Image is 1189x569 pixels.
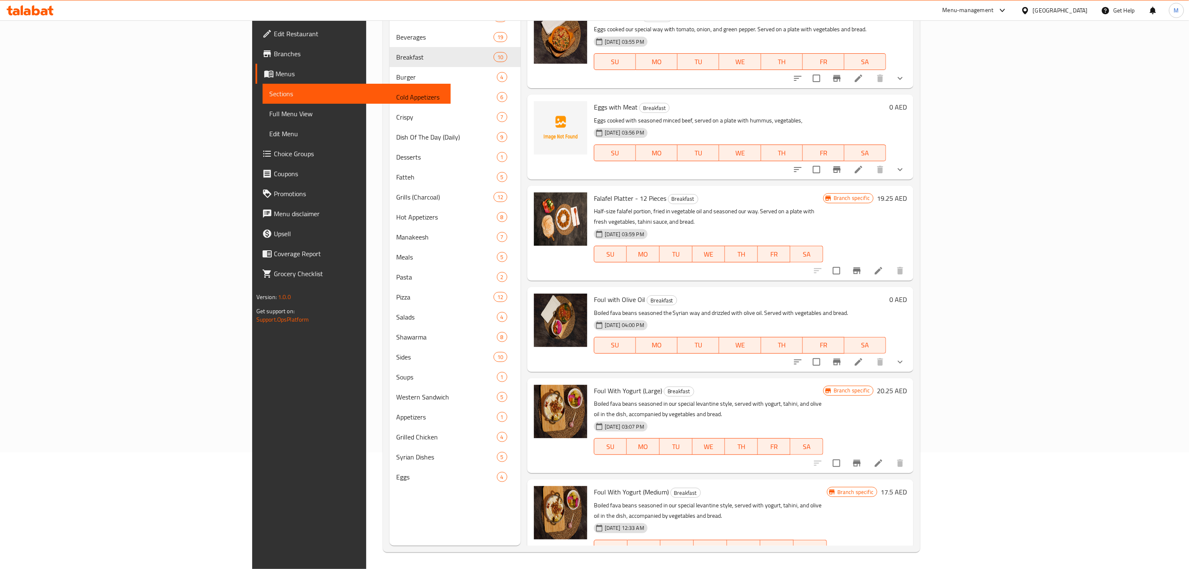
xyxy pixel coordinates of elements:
span: 5 [497,173,507,181]
div: Crispy7 [390,107,521,127]
div: items [497,232,507,242]
div: items [497,432,507,442]
span: [DATE] 03:55 PM [601,38,648,46]
svg: Show Choices [895,73,905,83]
span: SA [848,339,883,351]
img: Foul With Yogurt (Large) [534,385,587,438]
a: Edit menu item [874,458,884,468]
span: Edit Restaurant [274,29,444,39]
span: SA [848,147,883,159]
p: Boiled fava beans seasoned the Syrian way and drizzled with olive oil. Served with vegetables and... [594,308,886,318]
button: TH [725,438,758,455]
span: Edit Menu [269,129,444,139]
div: Pasta [396,272,497,282]
span: 4 [497,473,507,481]
span: MO [639,339,674,351]
p: Eggs cooked our special way with tomato, onion, and green pepper. Served on a plate with vegetabl... [594,24,886,35]
span: 1 [497,373,507,381]
div: Menu-management [943,5,994,15]
button: sort-choices [788,160,808,180]
div: Western Sandwich [396,392,497,402]
span: Breakfast [671,488,700,498]
a: Edit menu item [874,266,884,276]
span: SU [598,339,633,351]
button: SA [790,246,823,262]
button: Branch-specific-item [847,261,867,281]
div: items [497,372,507,382]
img: Eggs with Meat [534,101,587,155]
a: Edit menu item [854,73,864,83]
a: Full Menu View [263,104,451,124]
a: Grocery Checklist [256,264,451,284]
span: Hot Appetizers [396,212,497,222]
span: Salads [396,312,497,322]
span: TH [765,339,799,351]
div: items [497,472,507,482]
span: FR [761,248,787,260]
svg: Show Choices [895,357,905,367]
div: [GEOGRAPHIC_DATA] [1033,6,1088,15]
span: 7 [497,233,507,241]
span: TU [663,248,689,260]
h6: 17.5 AED [881,486,907,498]
span: 12 [494,193,506,201]
div: Grills (Charcoal)12 [390,187,521,207]
span: SU [598,248,624,260]
div: Grills (Charcoal) [396,192,494,202]
span: TH [765,56,799,68]
div: items [497,172,507,182]
span: FR [761,441,787,453]
span: SU [598,147,633,159]
span: Branch specific [830,387,873,394]
span: Breakfast [647,296,677,305]
span: Manakeesh [396,232,497,242]
a: Coverage Report [256,244,451,264]
div: items [497,212,507,222]
span: TH [730,542,757,554]
button: TH [761,337,803,354]
span: 1.0.0 [278,292,291,302]
span: Grocery Checklist [274,269,444,279]
button: SU [594,53,636,70]
a: Menus [256,64,451,84]
div: items [494,352,507,362]
span: SA [848,56,883,68]
button: WE [693,438,725,455]
span: 1 [497,413,507,421]
span: Fatteh [396,172,497,182]
button: TU [678,145,719,161]
div: Dish Of The Day (Daily)9 [390,127,521,147]
svg: Show Choices [895,165,905,175]
a: Coupons [256,164,451,184]
div: Breakfast [664,387,694,397]
span: Syrian Dishes [396,452,497,462]
a: Edit Menu [263,124,451,144]
span: Grilled Chicken [396,432,497,442]
div: Soups [396,372,497,382]
button: MO [628,540,661,557]
button: SA [844,145,886,161]
button: TH [727,540,760,557]
span: 19 [494,33,506,41]
span: Desserts [396,152,497,162]
span: 5 [497,253,507,261]
span: Promotions [274,189,444,199]
span: Coupons [274,169,444,179]
button: SU [594,438,627,455]
span: Get support on: [256,306,295,317]
span: Breakfast [668,194,698,204]
span: SA [794,441,820,453]
span: Beverages [396,32,494,42]
span: MO [631,542,658,554]
button: Branch-specific-item [827,160,847,180]
div: Desserts1 [390,147,521,167]
a: Branches [256,44,451,64]
h6: 0 AED [889,10,907,22]
span: Foul With Yogurt (Large) [594,384,662,397]
button: TH [761,145,803,161]
span: Pizza [396,292,494,302]
span: TU [681,56,716,68]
